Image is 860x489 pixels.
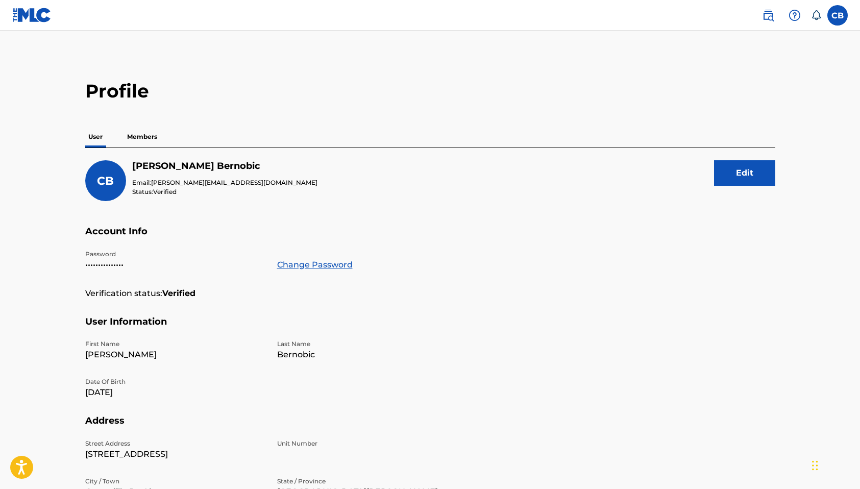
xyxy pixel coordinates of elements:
p: Status: [132,187,317,197]
p: Members [124,126,160,148]
p: [STREET_ADDRESS] [85,448,265,460]
div: Help [784,5,805,26]
span: CB [97,174,114,188]
p: Unit Number [277,439,457,448]
div: Notifications [811,10,821,20]
p: [PERSON_NAME] [85,349,265,361]
p: Password [85,250,265,259]
iframe: Chat Widget [809,440,860,489]
p: [DATE] [85,386,265,399]
h5: User Information [85,316,775,340]
a: Public Search [758,5,778,26]
h5: Address [85,415,775,439]
p: First Name [85,339,265,349]
button: Edit [714,160,775,186]
span: [PERSON_NAME][EMAIL_ADDRESS][DOMAIN_NAME] [151,179,317,186]
strong: Verified [162,287,195,300]
img: search [762,9,774,21]
div: User Menu [827,5,848,26]
p: Street Address [85,439,265,448]
h5: Account Info [85,226,775,250]
p: Email: [132,178,317,187]
p: ••••••••••••••• [85,259,265,271]
h5: Claudio Bernobic [132,160,317,172]
p: User [85,126,106,148]
p: City / Town [85,477,265,486]
img: MLC Logo [12,8,52,22]
p: State / Province [277,477,457,486]
p: Bernobic [277,349,457,361]
p: Verification status: [85,287,162,300]
p: Date Of Birth [85,377,265,386]
h2: Profile [85,80,775,103]
div: Trascina [812,450,818,481]
span: Verified [153,188,177,195]
a: Change Password [277,259,353,271]
p: Last Name [277,339,457,349]
img: help [789,9,801,21]
div: Widget chat [809,440,860,489]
